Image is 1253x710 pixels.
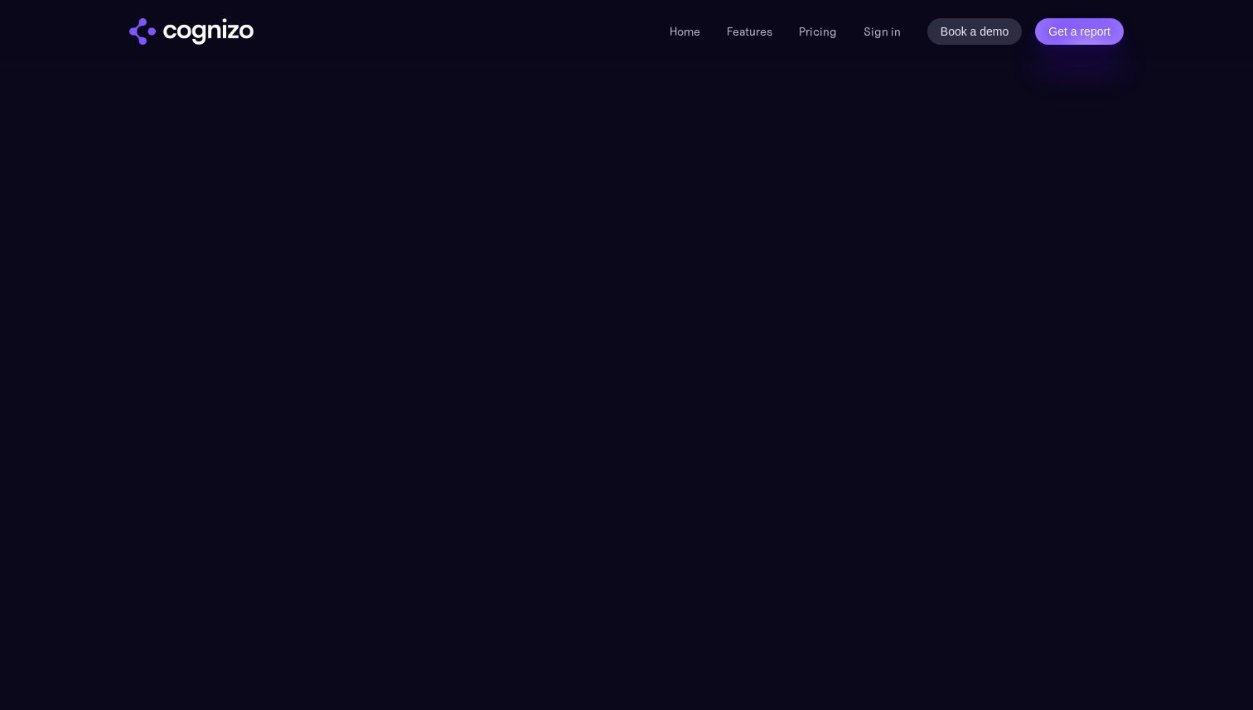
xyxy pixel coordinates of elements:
a: Get a report [1035,18,1124,45]
a: home [129,18,254,45]
a: Features [727,24,772,39]
a: Book a demo [927,18,1023,45]
a: Home [670,24,700,39]
a: Sign in [864,22,901,41]
a: Pricing [799,24,837,39]
img: cognizo logo [129,18,254,45]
